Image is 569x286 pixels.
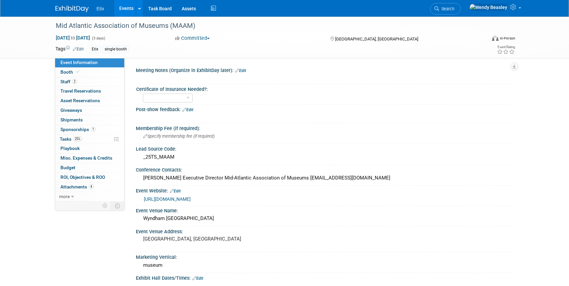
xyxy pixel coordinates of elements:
span: Playbook [60,146,80,151]
a: Giveaways [55,106,124,115]
span: 2 [72,79,77,84]
span: 1 [91,127,96,132]
a: Asset Reservations [55,96,124,106]
img: ExhibitDay [55,6,89,12]
div: Event Website: [136,186,514,194]
span: Booth [60,69,81,75]
div: Meeting Notes (Organize in ExhibitDay later): [136,65,514,74]
div: Certificate of Insurance Needed?: [136,84,511,93]
div: _25TS_MAAM [141,152,509,162]
div: Event Venue Name: [136,206,514,214]
a: Shipments [55,115,124,125]
a: more [55,192,124,201]
span: Misc. Expenses & Credits [60,155,112,161]
span: Tasks [60,136,82,142]
span: Shipments [60,117,83,122]
div: Marketing Vertical: [136,252,514,260]
span: (3 days) [91,36,105,40]
a: ROI, Objectives & ROO [55,173,124,182]
div: Exhibit Hall Dates/Times: [136,273,514,282]
a: Edit [192,276,203,281]
div: Post-show feedback: [136,105,514,113]
span: Specify membership fee (if required) [143,134,215,139]
a: Edit [73,47,84,51]
a: Sponsorships1 [55,125,124,134]
div: Event Venue Address: [136,227,514,235]
div: Mid Atlantic Association of Museums (MAAM) [53,20,476,32]
pre: [GEOGRAPHIC_DATA], [GEOGRAPHIC_DATA] [143,236,286,242]
div: Etix [90,46,100,53]
span: 25% [73,136,82,141]
span: Event Information [60,60,98,65]
span: Search [439,6,454,11]
a: Misc. Expenses & Credits [55,154,124,163]
span: Asset Reservations [60,98,100,103]
a: Staff2 [55,77,124,87]
a: Budget [55,163,124,173]
a: Attachments4 [55,182,124,192]
a: Tasks25% [55,135,124,144]
a: Edit [182,107,193,112]
div: single booth [103,46,129,53]
span: 4 [89,184,94,189]
td: Personalize Event Tab Strip [99,201,111,210]
a: Edit [170,189,181,193]
span: Budget [60,165,75,170]
a: Search [430,3,461,15]
td: Toggle Event Tabs [111,201,124,210]
a: [URL][DOMAIN_NAME] [144,196,191,202]
i: Booth reservation complete [76,70,79,74]
span: Staff [60,79,77,84]
span: Sponsorships [60,127,96,132]
span: [DATE] [DATE] [55,35,90,41]
a: Playbook [55,144,124,153]
button: Committed [173,35,212,42]
span: ROI, Objectives & ROO [60,175,105,180]
div: Membership Fee (if required): [136,123,514,132]
img: Format-Inperson.png [492,36,499,41]
img: Wendy Beasley [469,4,508,11]
td: Tags [55,45,84,53]
div: [PERSON_NAME] Executive Director Mid-Atlantic Association of Museums [EMAIL_ADDRESS][DOMAIN_NAME] [141,173,509,183]
a: Booth [55,68,124,77]
a: Travel Reservations [55,87,124,96]
span: Etix [97,6,104,11]
a: Event Information [55,58,124,67]
span: Giveaways [60,107,82,113]
a: Edit [235,68,246,73]
div: Conference Contacts: [136,165,514,173]
div: Wyndham [GEOGRAPHIC_DATA] [141,213,509,224]
span: Attachments [60,184,94,189]
span: to [70,35,76,40]
div: In-Person [500,36,515,41]
div: Lead Source Code: [136,144,514,152]
div: Event Rating [497,45,515,49]
div: Event Format [447,35,516,44]
div: museum [141,260,509,270]
span: more [59,194,70,199]
span: Travel Reservations [60,88,101,94]
span: [GEOGRAPHIC_DATA], [GEOGRAPHIC_DATA] [335,36,418,41]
